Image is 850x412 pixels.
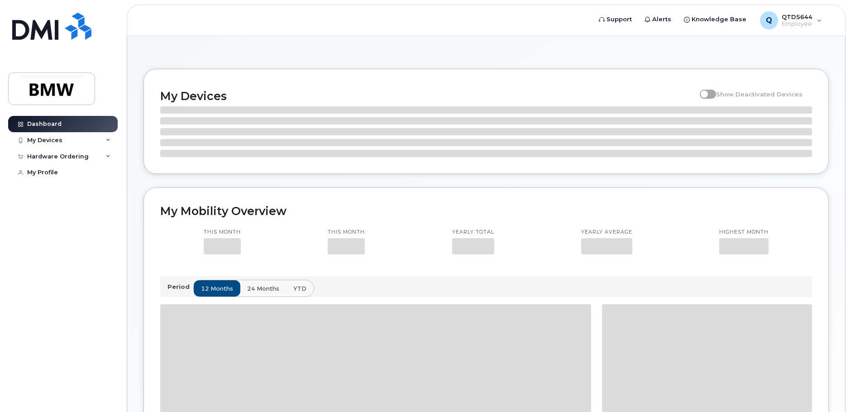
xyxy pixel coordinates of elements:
[293,284,306,293] span: YTD
[204,229,241,236] p: This month
[247,284,279,293] span: 24 months
[719,229,769,236] p: Highest month
[581,229,632,236] p: Yearly average
[716,91,802,98] span: Show Deactivated Devices
[452,229,494,236] p: Yearly total
[160,204,812,218] h2: My Mobility Overview
[160,89,695,103] h2: My Devices
[167,283,193,291] p: Period
[700,86,707,93] input: Show Deactivated Devices
[328,229,365,236] p: This month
